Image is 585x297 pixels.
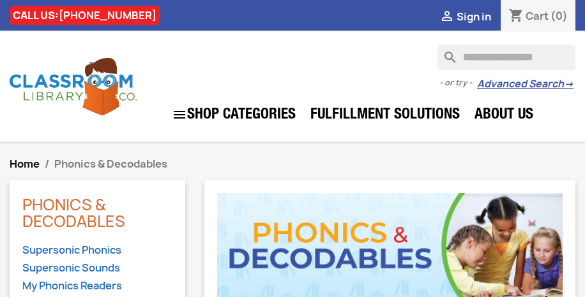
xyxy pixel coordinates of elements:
[468,103,540,128] a: About Us
[59,8,156,22] a: [PHONE_NUMBER]
[22,194,125,232] a: Phonics & Decodables
[165,101,302,129] a: SHOP CATEGORIES
[22,279,172,294] a: My Phonics Readers
[526,9,549,23] span: Cart
[10,6,160,25] div: CALL US:
[304,103,466,128] a: Fulfillment Solutions
[439,10,491,24] a:  Sign in
[477,78,574,91] a: Advanced Search→
[54,157,167,171] span: Phonics & Decodables
[437,45,453,60] i: search
[551,9,568,23] span: (0)
[10,58,137,115] img: Classroom Library Company
[22,243,172,258] a: Supersonic Phonics
[439,10,455,25] i: 
[508,9,524,24] i: shopping_cart
[457,10,491,24] span: Sign in
[564,78,574,91] span: →
[439,76,477,89] span: - or try -
[10,157,40,171] a: Home
[437,45,575,70] input: Search
[172,107,187,122] i: 
[22,261,172,276] a: Supersonic Sounds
